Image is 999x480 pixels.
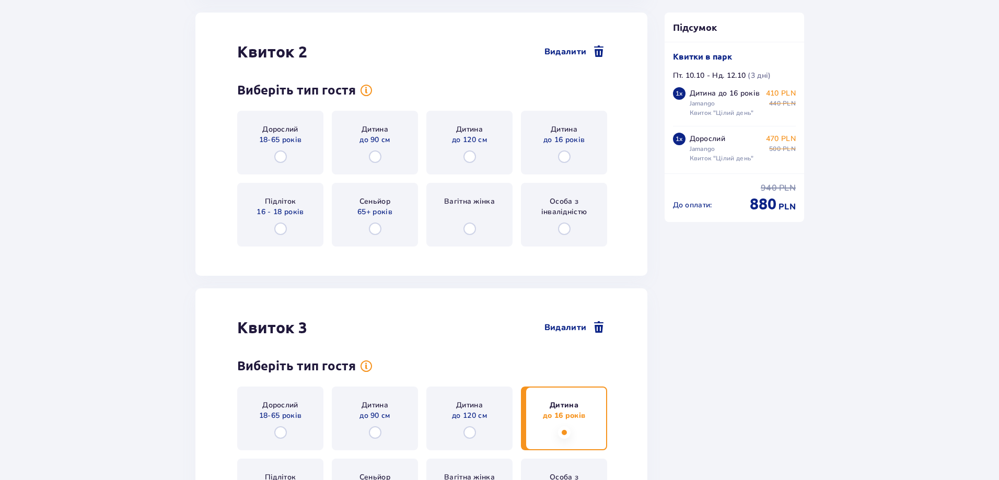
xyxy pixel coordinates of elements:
[783,144,796,154] span: PLN
[530,196,598,217] span: Особа з інвалідністю
[673,200,712,210] p: До оплати :
[357,207,392,217] span: 65+ років
[690,99,715,108] p: Jamango
[544,322,587,333] span: Видалити
[359,196,390,207] span: Сеньйор
[750,194,776,214] span: 880
[359,411,390,421] span: до 90 см
[544,45,606,58] a: Видалити
[673,51,732,62] p: Квитки в парк
[237,318,307,337] h2: Квиток 3
[265,196,296,207] span: Підліток
[456,124,483,135] span: Дитина
[237,358,356,374] h3: Виберіть тип гостя
[452,411,487,421] span: до 120 см
[673,133,686,145] div: 1 x
[673,87,686,100] div: 1 x
[543,411,586,421] span: до 16 років
[257,207,304,217] span: 16 - 18 років
[761,182,777,194] span: 940
[690,154,754,163] p: Квиток "Цілий день"
[362,400,388,411] span: Дитина
[544,46,587,57] span: Видалити
[551,124,577,135] span: Дитина
[544,321,606,334] a: Видалити
[550,400,578,411] span: Дитина
[690,88,760,99] p: Дитина до 16 років
[262,124,298,135] span: Дорослий
[456,400,483,411] span: Дитина
[690,134,726,144] p: Дорослий
[665,21,805,33] p: Підсумок
[362,124,388,135] span: Дитина
[769,144,781,154] span: 500
[769,99,781,108] span: 440
[673,71,746,81] p: Пт. 10.10 - Нд. 12.10
[783,99,796,108] span: PLN
[766,134,796,144] p: 470 PLN
[543,135,585,145] span: до 16 років
[452,135,487,145] span: до 120 см
[690,108,754,118] p: Квиток "Цілий день"
[259,411,302,421] span: 18-65 років
[359,135,390,145] span: до 90 см
[262,400,298,411] span: Дорослий
[779,201,796,213] span: PLN
[690,144,715,154] p: Jamango
[237,42,307,62] h2: Квиток 2
[779,182,796,194] span: PLN
[259,135,302,145] span: 18-65 років
[444,196,495,207] span: Вагітна жінка
[766,88,796,99] p: 410 PLN
[748,71,771,81] p: ( 3 дні )
[237,83,356,98] h3: Виберіть тип гостя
